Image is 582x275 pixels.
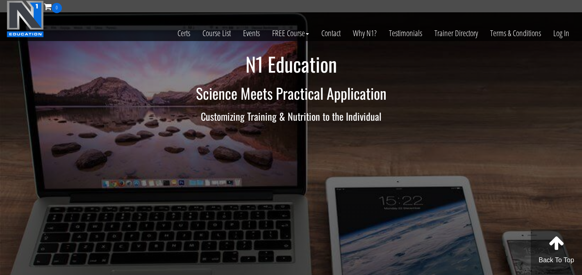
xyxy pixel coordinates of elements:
a: Certs [171,13,196,53]
a: Testimonials [383,13,428,53]
h3: Customizing Training & Nutrition to the Individual [51,111,531,121]
a: Contact [315,13,347,53]
a: Course List [196,13,237,53]
a: Trainer Directory [428,13,484,53]
span: 0 [52,3,62,13]
h1: N1 Education [51,53,531,75]
a: Log In [547,13,575,53]
a: Why N1? [347,13,383,53]
img: n1-education [7,0,44,37]
a: 0 [44,1,62,12]
h2: Science Meets Practical Application [51,85,531,101]
a: FREE Course [266,13,315,53]
a: Events [237,13,266,53]
a: Terms & Conditions [484,13,547,53]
